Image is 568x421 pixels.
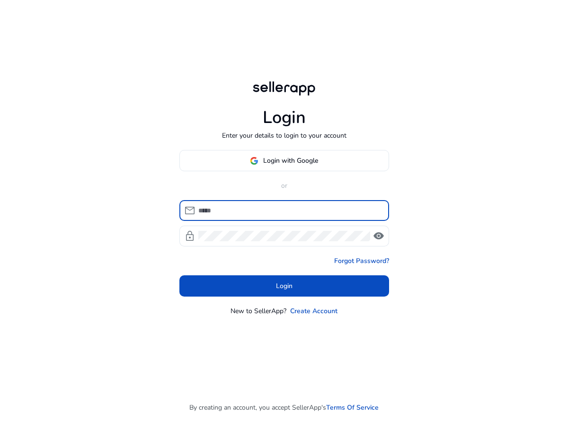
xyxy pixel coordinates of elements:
span: visibility [373,230,384,242]
p: Enter your details to login to your account [222,131,346,140]
a: Create Account [290,306,337,316]
img: google-logo.svg [250,157,258,165]
a: Forgot Password? [334,256,389,266]
span: Login [276,281,293,291]
h1: Login [263,107,306,128]
button: Login with Google [179,150,389,171]
a: Terms Of Service [326,403,379,412]
p: New to SellerApp? [231,306,286,316]
span: mail [184,205,195,216]
span: lock [184,230,195,242]
button: Login [179,275,389,297]
p: or [179,181,389,191]
span: Login with Google [263,156,318,166]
